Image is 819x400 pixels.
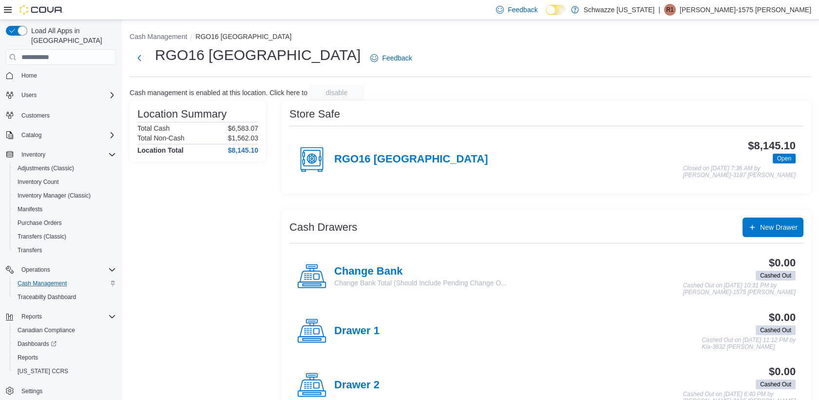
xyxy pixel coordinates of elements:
a: Purchase Orders [14,217,66,229]
button: Inventory [18,149,49,160]
span: Settings [21,387,42,395]
span: Settings [18,385,116,397]
button: Inventory [2,148,120,161]
div: Rebecca-1575 Pietz [664,4,676,16]
span: Users [21,91,37,99]
a: Inventory Manager (Classic) [14,190,95,201]
h3: $0.00 [769,257,796,269]
h3: Store Safe [289,108,340,120]
span: Cashed Out [756,380,796,389]
a: Manifests [14,203,46,215]
button: Manifests [10,202,120,216]
span: Purchase Orders [14,217,116,229]
span: Cash Management [14,278,116,289]
span: Cashed Out [760,380,791,389]
h4: Drawer 1 [334,325,380,338]
p: | [658,4,660,16]
span: Transfers [14,244,116,256]
span: Feedback [382,53,412,63]
button: Cash Management [130,33,187,40]
p: Schwazze [US_STATE] [584,4,655,16]
span: Adjustments (Classic) [18,164,74,172]
h4: Change Bank [334,265,507,278]
a: Inventory Count [14,176,63,188]
span: Transfers (Classic) [14,231,116,242]
h3: Location Summary [137,108,227,120]
button: Transfers (Classic) [10,230,120,243]
span: Adjustments (Classic) [14,162,116,174]
h3: $0.00 [769,312,796,323]
span: Open [773,154,796,163]
p: Cashed Out on [DATE] 10:31 PM by [PERSON_NAME]-1575 [PERSON_NAME] [683,282,796,296]
a: Settings [18,385,46,397]
button: disable [309,85,364,100]
span: Manifests [14,203,116,215]
h6: Total Non-Cash [137,134,185,142]
span: Home [18,69,116,81]
button: Reports [2,310,120,323]
button: Adjustments (Classic) [10,161,120,175]
span: Feedback [508,5,537,15]
button: Operations [18,264,54,276]
span: New Drawer [760,222,798,232]
span: Purchase Orders [18,219,62,227]
span: Transfers [18,246,42,254]
button: Purchase Orders [10,216,120,230]
span: Open [777,154,791,163]
a: Transfers (Classic) [14,231,70,242]
span: Operations [18,264,116,276]
a: Traceabilty Dashboard [14,291,80,303]
img: Cova [19,5,63,15]
span: Canadian Compliance [18,326,75,334]
span: Traceabilty Dashboard [18,293,76,301]
span: Inventory [21,151,45,159]
button: Customers [2,108,120,122]
span: Inventory Count [18,178,59,186]
span: Cashed Out [760,326,791,335]
a: [US_STATE] CCRS [14,365,72,377]
button: New Drawer [743,218,803,237]
button: Cash Management [10,277,120,290]
button: Operations [2,263,120,277]
span: Reports [14,352,116,363]
a: Dashboards [10,337,120,351]
a: Cash Management [14,278,71,289]
span: Inventory Manager (Classic) [14,190,116,201]
span: R1 [666,4,673,16]
span: Home [21,72,37,80]
span: Cash Management [18,280,67,287]
h4: Location Total [137,146,184,154]
span: Transfers (Classic) [18,233,66,240]
p: $1,562.03 [228,134,258,142]
button: RGO16 [GEOGRAPHIC_DATA] [195,33,291,40]
span: Catalog [21,131,41,139]
p: Cashed Out on [DATE] 11:12 PM by Kia-3832 [PERSON_NAME] [702,337,796,350]
span: Manifests [18,205,42,213]
button: Inventory Manager (Classic) [10,189,120,202]
button: Inventory Count [10,175,120,189]
a: Dashboards [14,338,60,350]
span: Customers [21,112,50,120]
h6: Total Cash [137,124,170,132]
span: Inventory Manager (Classic) [18,192,91,200]
h3: $8,145.10 [748,140,796,152]
span: Catalog [18,129,116,141]
h4: Drawer 2 [334,379,380,392]
span: Load All Apps in [GEOGRAPHIC_DATA] [27,26,116,45]
button: [US_STATE] CCRS [10,364,120,378]
h3: $0.00 [769,366,796,378]
h4: RGO16 [GEOGRAPHIC_DATA] [334,153,488,166]
span: Cashed Out [756,325,796,335]
h3: Cash Drawers [289,221,357,233]
input: Dark Mode [546,5,566,15]
button: Transfers [10,243,120,257]
span: Reports [21,313,42,320]
p: $6,583.07 [228,124,258,132]
h1: RGO16 [GEOGRAPHIC_DATA] [155,45,361,65]
p: Change Bank Total (Should Include Pending Change O... [334,278,507,288]
button: Traceabilty Dashboard [10,290,120,304]
button: Users [18,89,40,101]
a: Reports [14,352,42,363]
p: Closed on [DATE] 7:36 AM by [PERSON_NAME]-3187 [PERSON_NAME] [683,165,796,179]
